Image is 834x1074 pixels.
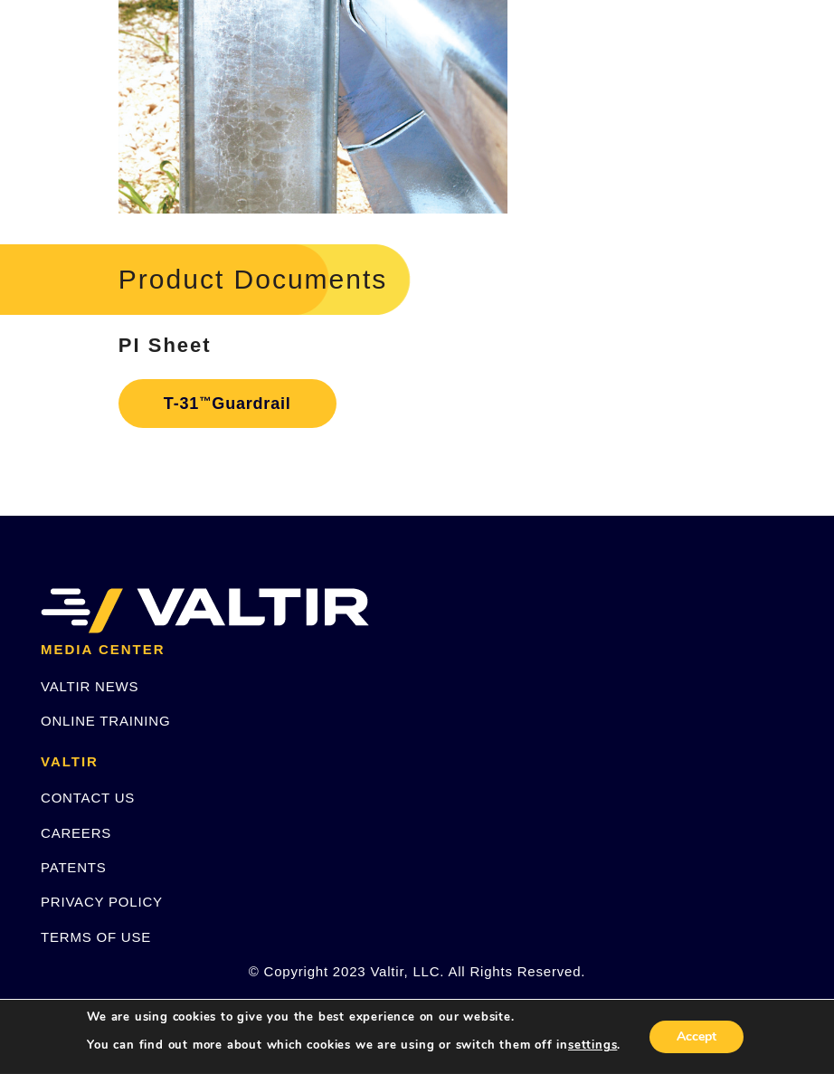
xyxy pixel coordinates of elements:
p: We are using cookies to give you the best experience on our website. [87,1009,621,1025]
p: You can find out more about which cookies we are using or switch them off in . [87,1037,621,1053]
a: T-31™Guardrail [118,379,336,428]
a: CAREERS [41,825,111,841]
strong: PI Sheet [118,334,212,356]
h2: VALTIR [41,755,793,770]
sup: ™ [199,394,212,408]
p: © Copyright 2023 Valtir, LLC. All Rights Reserved. [41,961,793,982]
button: Accept [649,1021,744,1053]
a: TERMS OF USE [41,929,151,945]
a: PRIVACY POLICY [41,894,163,909]
button: settings [568,1037,617,1053]
h2: MEDIA CENTER [41,642,793,658]
a: PATENTS [41,860,107,875]
a: VALTIR NEWS [41,679,138,694]
a: CONTACT US [41,790,135,805]
img: VALTIR [41,588,369,633]
a: ONLINE TRAINING [41,713,170,728]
